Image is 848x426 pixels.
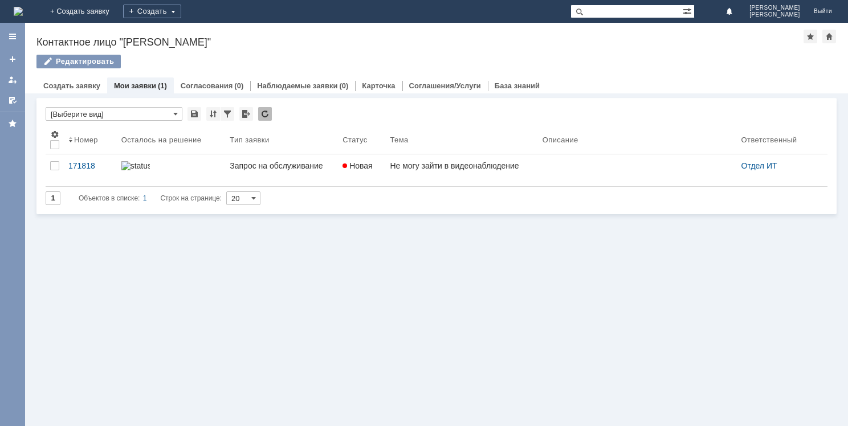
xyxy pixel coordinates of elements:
a: База знаний [495,81,540,90]
div: (0) [339,81,348,90]
a: statusbar-100 (1).png [117,154,226,186]
img: logo [14,7,23,16]
div: Фильтрация... [221,107,234,121]
a: 171818 [64,154,117,186]
span: [PERSON_NAME] [749,5,800,11]
div: Не могу зайти в видеонаблюдение [390,161,533,170]
div: Контактное лицо "[PERSON_NAME]" [36,36,804,48]
th: Тип заявки [225,125,338,154]
div: Описание [543,136,578,144]
div: Статус [343,136,367,144]
a: Новая [338,154,385,186]
span: Новая [343,161,373,170]
div: Добавить в избранное [804,30,817,43]
div: Осталось на решение [121,136,202,144]
span: Настройки [50,130,59,139]
i: Строк на странице: [79,191,222,205]
a: Мои согласования [3,91,22,109]
a: Не могу зайти в видеонаблюдение [385,154,537,186]
div: Номер [74,136,98,144]
div: Сделать домашней страницей [822,30,836,43]
th: Номер [64,125,117,154]
a: Карточка [362,81,395,90]
span: Объектов в списке: [79,194,140,202]
img: statusbar-100 (1).png [121,161,150,170]
div: Тема [390,136,408,144]
a: Создать заявку [3,50,22,68]
a: Наблюдаемые заявки [257,81,337,90]
a: Мои заявки [114,81,156,90]
div: Ответственный [741,136,797,144]
div: 1 [143,191,147,205]
a: Создать заявку [43,81,100,90]
div: 171818 [68,161,112,170]
th: Осталось на решение [117,125,226,154]
div: Тип заявки [230,136,269,144]
a: Согласования [181,81,233,90]
a: Соглашения/Услуги [409,81,481,90]
span: Расширенный поиск [683,5,694,16]
span: [PERSON_NAME] [749,11,800,18]
a: Запрос на обслуживание [225,154,338,186]
div: Сохранить вид [187,107,201,121]
div: Экспорт списка [239,107,253,121]
a: Мои заявки [3,71,22,89]
a: Перейти на домашнюю страницу [14,7,23,16]
a: Отдел ИТ [741,161,777,170]
th: Тема [385,125,537,154]
div: Запрос на обслуживание [230,161,333,170]
div: (1) [158,81,167,90]
th: Ответственный [737,125,818,154]
div: (0) [234,81,243,90]
div: Создать [123,5,181,18]
div: Обновлять список [258,107,272,121]
th: Статус [338,125,385,154]
div: Сортировка... [206,107,220,121]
